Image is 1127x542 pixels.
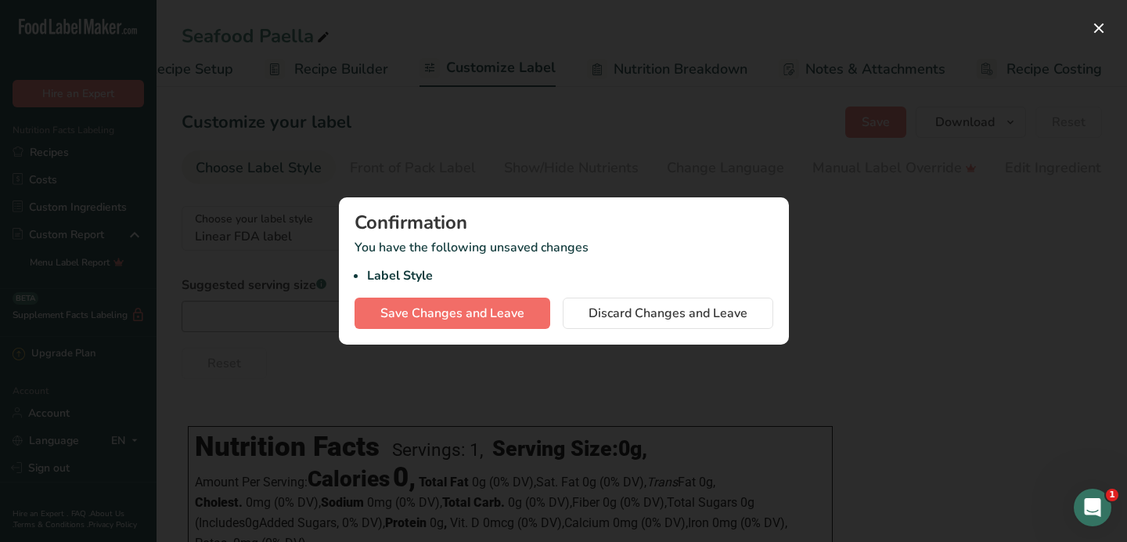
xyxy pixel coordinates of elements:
[355,298,550,329] button: Save Changes and Leave
[1106,489,1118,501] span: 1
[1074,489,1111,526] iframe: Intercom live chat
[355,213,773,232] div: Confirmation
[367,266,773,285] li: Label Style
[380,304,524,323] span: Save Changes and Leave
[355,238,773,285] p: You have the following unsaved changes
[589,304,747,323] span: Discard Changes and Leave
[563,298,773,329] button: Discard Changes and Leave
